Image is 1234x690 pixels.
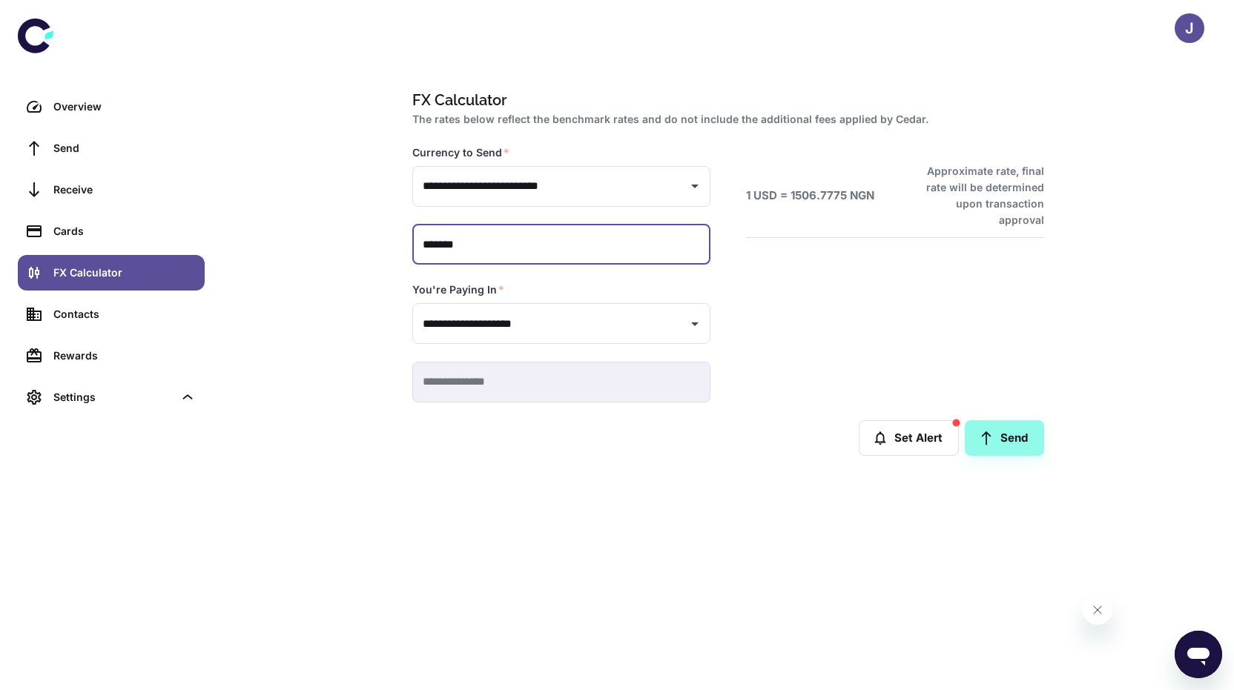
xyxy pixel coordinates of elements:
[53,99,196,115] div: Overview
[18,296,205,332] a: Contacts
[412,145,509,160] label: Currency to Send
[412,89,1038,111] h1: FX Calculator
[53,389,174,405] div: Settings
[684,314,705,334] button: Open
[53,140,196,156] div: Send
[18,89,205,125] a: Overview
[53,223,196,239] div: Cards
[53,182,196,198] div: Receive
[859,420,959,456] button: Set Alert
[1083,595,1112,625] iframe: Close message
[684,176,705,196] button: Open
[53,265,196,281] div: FX Calculator
[18,338,205,374] a: Rewards
[910,163,1044,228] h6: Approximate rate, final rate will be determined upon transaction approval
[965,420,1044,456] a: Send
[9,10,107,22] span: Hi. Need any help?
[1175,13,1204,43] button: J
[18,172,205,208] a: Receive
[18,130,205,166] a: Send
[746,188,874,205] h6: 1 USD = 1506.7775 NGN
[18,255,205,291] a: FX Calculator
[18,213,205,249] a: Cards
[1175,631,1222,678] iframe: Button to launch messaging window
[18,379,205,415] div: Settings
[53,306,196,322] div: Contacts
[53,348,196,364] div: Rewards
[412,282,504,297] label: You're Paying In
